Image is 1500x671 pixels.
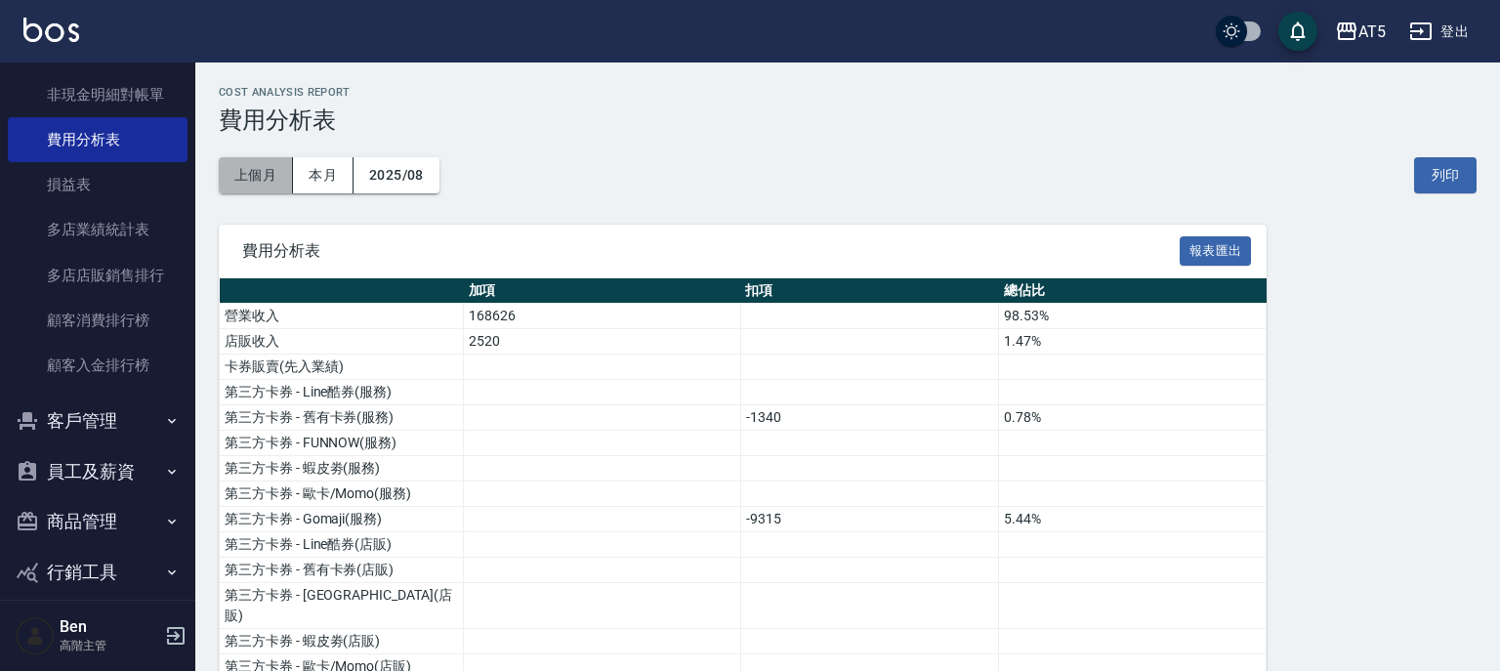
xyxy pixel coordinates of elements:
[242,241,1180,261] span: 費用分析表
[8,117,187,162] a: 費用分析表
[999,329,1267,355] td: 1.47%
[220,405,464,431] td: 第三方卡券 - 舊有卡券(服務)
[220,482,464,507] td: 第三方卡券 - 歐卡/Momo(服務)
[999,304,1267,329] td: 98.53%
[740,507,998,532] td: -9315
[999,278,1267,304] th: 總佔比
[8,72,187,117] a: 非現金明細對帳單
[293,157,354,193] button: 本月
[464,304,741,329] td: 168626
[1180,236,1252,267] button: 報表匯出
[464,278,741,304] th: 加項
[464,329,741,355] td: 2520
[1327,12,1394,52] button: AT5
[220,355,464,380] td: 卡券販賣(先入業績)
[220,456,464,482] td: 第三方卡券 - 蝦皮劵(服務)
[220,629,464,654] td: 第三方卡券 - 蝦皮劵(店販)
[8,446,187,497] button: 員工及薪資
[60,637,159,654] p: 高階主管
[999,405,1267,431] td: 0.78%
[1278,12,1317,51] button: save
[220,583,464,629] td: 第三方卡券 - [GEOGRAPHIC_DATA](店販)
[220,558,464,583] td: 第三方卡券 - 舊有卡券(店販)
[8,162,187,207] a: 損益表
[354,157,439,193] button: 2025/08
[219,106,1477,134] h3: 費用分析表
[1401,14,1477,50] button: 登出
[8,396,187,446] button: 客戶管理
[999,507,1267,532] td: 5.44%
[740,405,998,431] td: -1340
[8,547,187,598] button: 行銷工具
[220,329,464,355] td: 店販收入
[1358,20,1386,44] div: AT5
[220,304,464,329] td: 營業收入
[220,532,464,558] td: 第三方卡券 - Line酷券(店販)
[8,207,187,252] a: 多店業績統計表
[219,157,293,193] button: 上個月
[219,86,1477,99] h2: Cost analysis Report
[220,507,464,532] td: 第三方卡券 - Gomaji(服務)
[8,253,187,298] a: 多店店販銷售排行
[8,298,187,343] a: 顧客消費排行榜
[8,597,187,648] button: 紅利點數設定
[16,616,55,655] img: Person
[60,617,159,637] h5: Ben
[220,380,464,405] td: 第三方卡券 - Line酷券(服務)
[8,343,187,388] a: 顧客入金排行榜
[740,278,998,304] th: 扣項
[23,18,79,42] img: Logo
[1414,157,1477,193] button: 列印
[8,496,187,547] button: 商品管理
[220,431,464,456] td: 第三方卡券 - FUNNOW(服務)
